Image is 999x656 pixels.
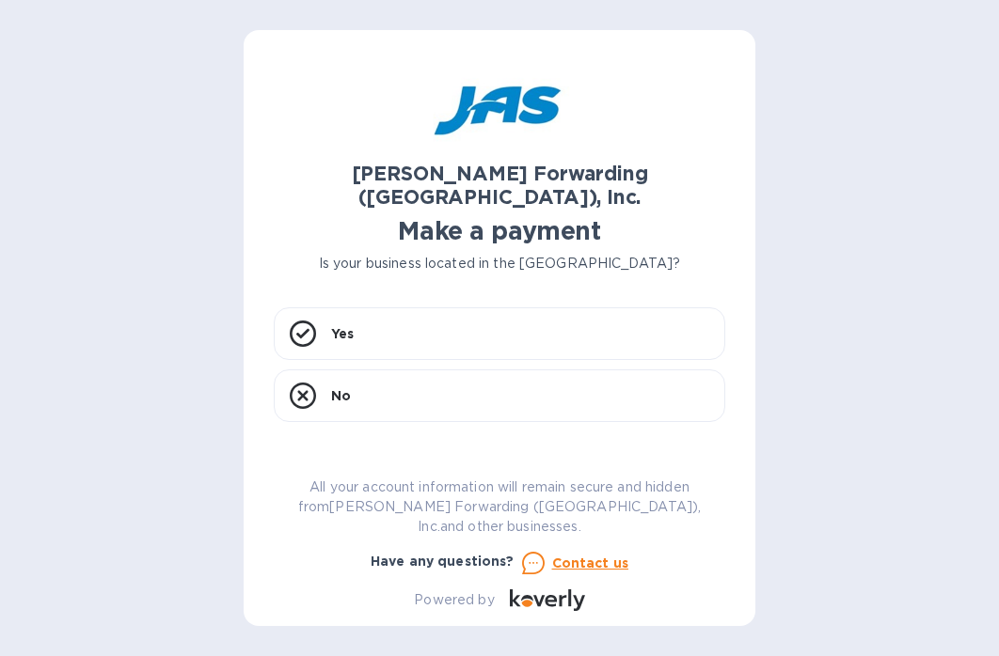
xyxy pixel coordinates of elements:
h1: Make a payment [274,216,725,246]
p: Is your business located in the [GEOGRAPHIC_DATA]? [274,254,725,273]
p: All your account information will remain secure and hidden from [PERSON_NAME] Forwarding ([GEOGRA... [274,477,725,537]
b: [PERSON_NAME] Forwarding ([GEOGRAPHIC_DATA]), Inc. [352,162,648,209]
p: Yes [331,324,354,343]
p: No [331,386,351,405]
b: Have any questions? [371,554,515,569]
p: Powered by [414,590,494,610]
u: Contact us [552,555,629,570]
